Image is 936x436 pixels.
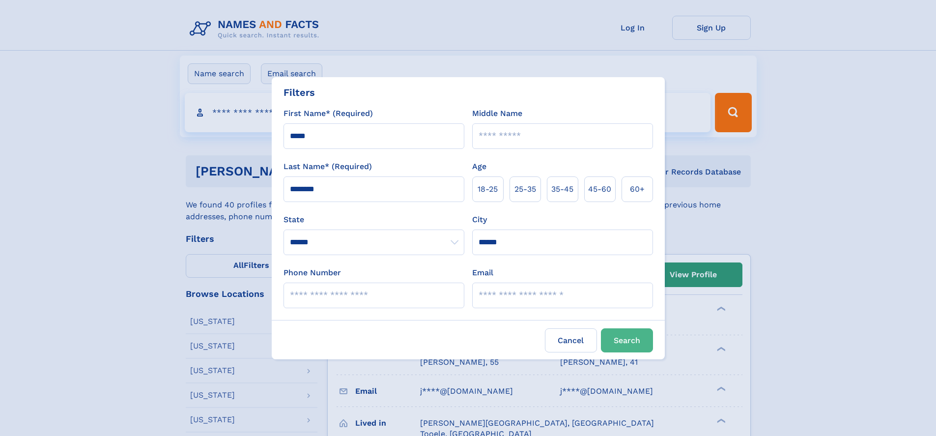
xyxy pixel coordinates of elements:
label: Cancel [545,328,597,352]
label: Last Name* (Required) [284,161,372,173]
label: Age [472,161,486,173]
label: First Name* (Required) [284,108,373,119]
label: Email [472,267,493,279]
div: Filters [284,85,315,100]
button: Search [601,328,653,352]
span: 45‑60 [588,183,611,195]
span: 25‑35 [514,183,536,195]
label: Middle Name [472,108,522,119]
span: 18‑25 [478,183,498,195]
span: 35‑45 [551,183,573,195]
span: 60+ [630,183,645,195]
label: City [472,214,487,226]
label: State [284,214,464,226]
label: Phone Number [284,267,341,279]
